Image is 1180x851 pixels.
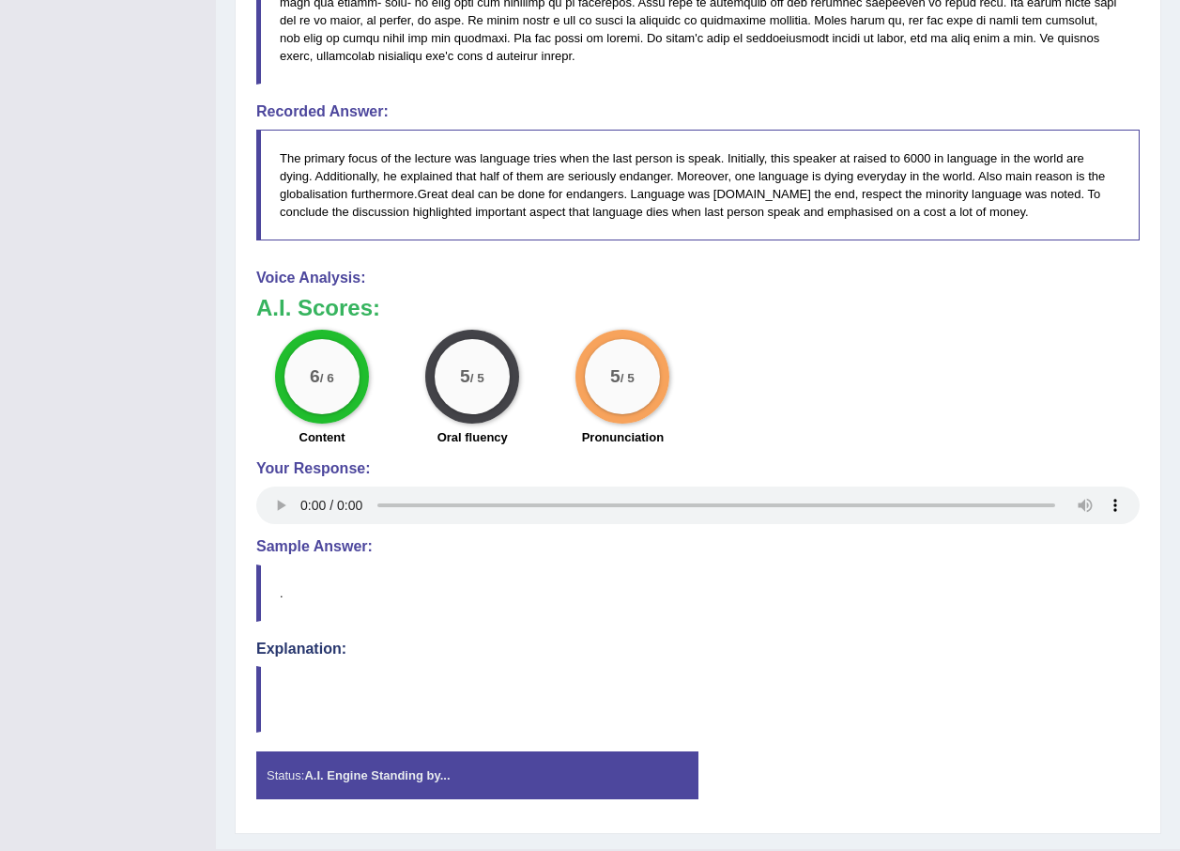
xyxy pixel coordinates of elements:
[256,751,698,799] div: Status:
[256,270,1140,286] h4: Voice Analysis:
[256,538,1140,555] h4: Sample Answer:
[470,371,484,385] small: / 5
[304,768,450,782] strong: A.I. Engine Standing by...
[256,641,1140,658] h4: Explanation:
[256,295,380,320] b: A.I. Scores:
[256,103,1140,120] h4: Recorded Answer:
[320,371,334,385] small: / 6
[460,366,470,387] big: 5
[310,366,320,387] big: 6
[256,130,1140,240] blockquote: The primary focus of the lecture was language tries when the last person is speak. Initially, thi...
[582,428,664,446] label: Pronunciation
[437,428,508,446] label: Oral fluency
[256,565,1140,622] blockquote: .
[610,366,621,387] big: 5
[256,460,1140,477] h4: Your Response:
[299,428,345,446] label: Content
[621,371,635,385] small: / 5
